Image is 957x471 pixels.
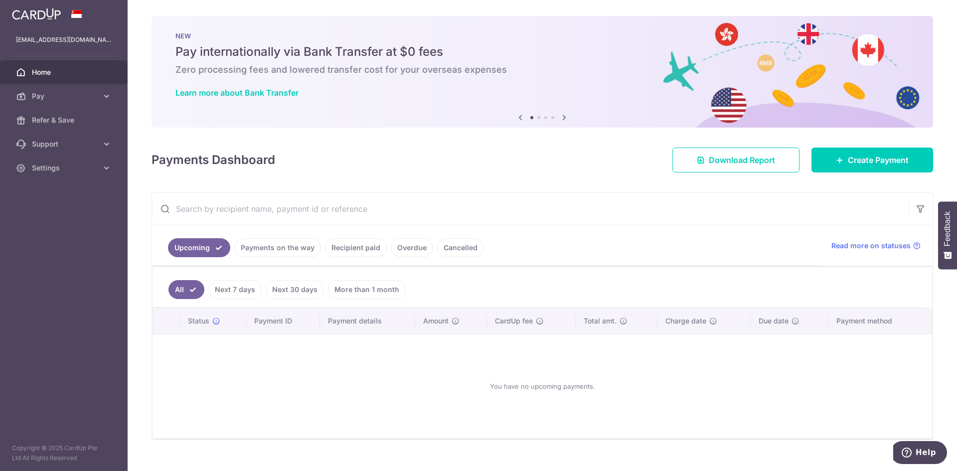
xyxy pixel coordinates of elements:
span: Pay [32,91,98,101]
a: Upcoming [168,238,230,257]
th: Payment details [320,308,416,334]
span: Create Payment [848,154,909,166]
span: Read more on statuses [831,241,911,251]
a: Recipient paid [325,238,387,257]
a: Overdue [391,238,433,257]
span: CardUp fee [495,316,533,326]
a: Learn more about Bank Transfer [175,88,299,98]
a: Create Payment [811,148,933,172]
a: Download Report [672,148,799,172]
span: Refer & Save [32,115,98,125]
a: Payments on the way [234,238,321,257]
a: Next 30 days [266,280,324,299]
span: Download Report [709,154,775,166]
span: Feedback [943,211,952,246]
div: You have no upcoming payments. [164,342,920,430]
span: Status [188,316,209,326]
th: Payment ID [246,308,320,334]
h5: Pay internationally via Bank Transfer at $0 fees [175,44,909,60]
span: Support [32,139,98,149]
p: [EMAIL_ADDRESS][DOMAIN_NAME] [16,35,112,45]
span: Charge date [665,316,706,326]
span: Total amt. [584,316,617,326]
a: Read more on statuses [831,241,921,251]
h6: Zero processing fees and lowered transfer cost for your overseas expenses [175,64,909,76]
span: Home [32,67,98,77]
a: More than 1 month [328,280,406,299]
iframe: Opens a widget where you can find more information [893,441,947,466]
p: NEW [175,32,909,40]
span: Due date [759,316,789,326]
input: Search by recipient name, payment id or reference [152,193,909,225]
span: Amount [423,316,449,326]
th: Payment method [828,308,932,334]
a: Next 7 days [208,280,262,299]
a: All [168,280,204,299]
img: Bank transfer banner [152,16,933,128]
img: CardUp [12,8,61,20]
span: Settings [32,163,98,173]
button: Feedback - Show survey [938,201,957,269]
h4: Payments Dashboard [152,151,275,169]
a: Cancelled [437,238,484,257]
